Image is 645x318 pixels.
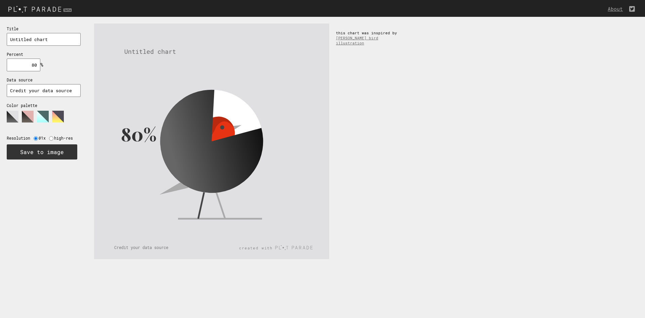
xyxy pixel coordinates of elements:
[7,103,81,108] p: Color palette
[329,24,410,52] div: this chart was inspired by
[121,122,157,146] text: 80%
[7,144,77,160] button: Save to image
[39,136,49,141] label: @1x
[7,77,81,82] p: Data source
[54,136,76,141] label: high-res
[7,136,34,141] label: Resolution
[114,245,168,250] text: Credit your data source
[7,26,81,31] p: Title
[124,47,176,56] text: Untitled chart
[7,52,81,57] p: Percent
[608,6,626,12] a: About
[336,35,378,45] a: [PERSON_NAME] bird illustration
